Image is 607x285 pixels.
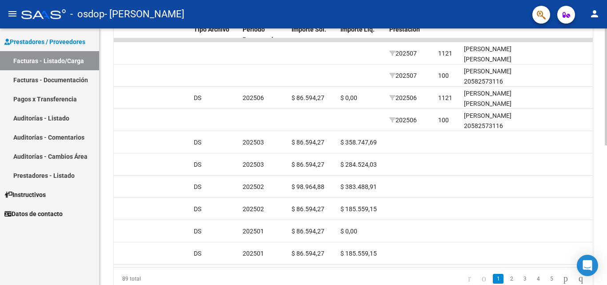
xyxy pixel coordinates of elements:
div: 100 [438,71,449,81]
span: 202507 [389,50,417,57]
div: 100 [438,115,449,125]
span: 202502 [243,205,264,213]
span: 202501 [243,250,264,257]
span: Datos de contacto [4,209,63,219]
span: 202502 [243,183,264,190]
div: [PERSON_NAME] 20582573116 [464,66,528,87]
span: 202507 [389,72,417,79]
div: [PERSON_NAME] [PERSON_NAME] 20572225365 [464,44,528,74]
datatable-header-cell: Afiliado [460,10,531,49]
span: $ 185.559,15 [340,250,377,257]
span: Período Prestación [389,16,420,33]
span: Instructivos [4,190,46,200]
a: go to previous page [478,274,490,284]
span: - osdop [70,4,104,24]
span: 202503 [243,161,264,168]
datatable-header-cell: Período Prestación [386,10,435,49]
span: - [PERSON_NAME] [104,4,184,24]
span: 202501 [243,228,264,235]
span: $ 98.964,88 [292,183,324,190]
div: 1121 [438,93,452,103]
span: $ 383.488,91 [340,183,377,190]
span: $ 86.594,27 [292,205,324,213]
span: DS [194,161,201,168]
span: Integracion Periodo Presentacion [243,16,280,43]
span: DS [194,205,201,213]
datatable-header-cell: Integracion Periodo Presentacion [239,10,288,49]
span: 202506 [243,94,264,101]
span: $ 0,00 [340,228,357,235]
a: go to next page [559,274,572,284]
datatable-header-cell: Integracion Importe Liq. [337,10,386,49]
span: $ 86.594,27 [292,139,324,146]
span: 202506 [389,116,417,124]
a: go to first page [464,274,475,284]
span: $ 185.559,15 [340,205,377,213]
span: $ 86.594,27 [292,94,324,101]
span: Prestadores / Proveedores [4,37,85,47]
a: 4 [533,274,543,284]
span: DS [194,94,201,101]
span: Integracion Importe Sol. [292,16,326,33]
div: [PERSON_NAME] [PERSON_NAME] 20572225365 [464,88,528,119]
div: [PERSON_NAME] 20582573116 [464,111,528,131]
mat-icon: person [589,8,600,19]
span: Integracion Importe Liq. [340,16,375,33]
datatable-header-cell: Legajo [435,10,460,49]
mat-icon: menu [7,8,18,19]
span: $ 86.594,27 [292,228,324,235]
span: DS [194,183,201,190]
span: 202503 [243,139,264,146]
span: $ 0,00 [340,94,357,101]
div: Open Intercom Messenger [577,255,598,276]
a: 2 [506,274,517,284]
a: go to last page [575,274,587,284]
span: $ 86.594,27 [292,250,324,257]
datatable-header-cell: Comprobante [110,10,190,49]
span: DS [194,250,201,257]
a: 5 [546,274,557,284]
span: $ 358.747,69 [340,139,377,146]
datatable-header-cell: Integracion Importe Sol. [288,10,337,49]
span: $ 86.594,27 [292,161,324,168]
span: Integracion Tipo Archivo [194,16,229,33]
span: 202506 [389,94,417,101]
div: 1121 [438,48,452,59]
span: DS [194,228,201,235]
span: DS [194,139,201,146]
a: 3 [519,274,530,284]
span: $ 284.524,03 [340,161,377,168]
datatable-header-cell: Integracion Tipo Archivo [190,10,239,49]
a: 1 [493,274,503,284]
